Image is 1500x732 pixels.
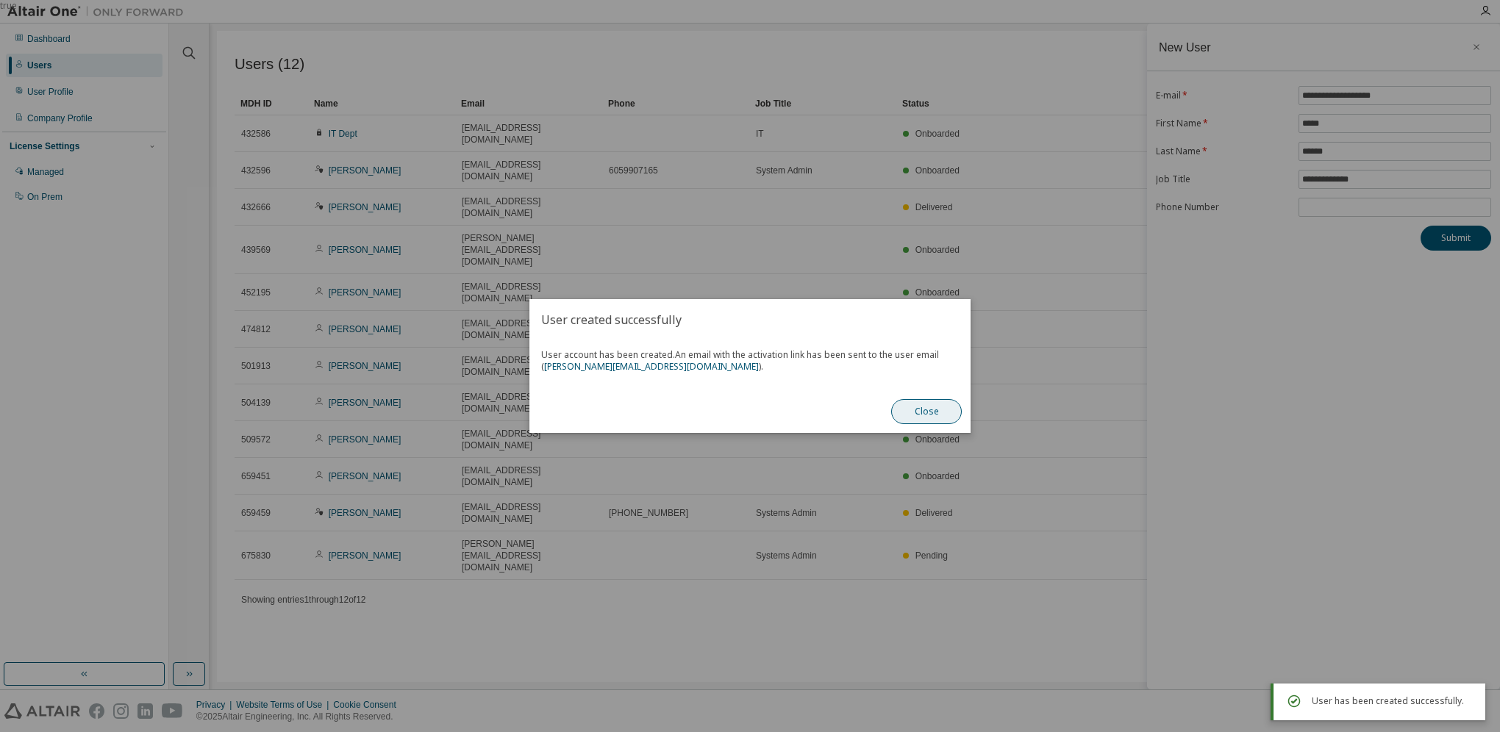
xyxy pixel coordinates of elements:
[529,299,971,340] h2: User created successfully
[891,399,962,424] button: Close
[541,348,939,373] span: An email with the activation link has been sent to the user email ( ).
[1312,692,1474,710] div: User has been created successfully.
[544,360,759,373] a: [PERSON_NAME][EMAIL_ADDRESS][DOMAIN_NAME]
[541,349,959,373] span: User account has been created.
